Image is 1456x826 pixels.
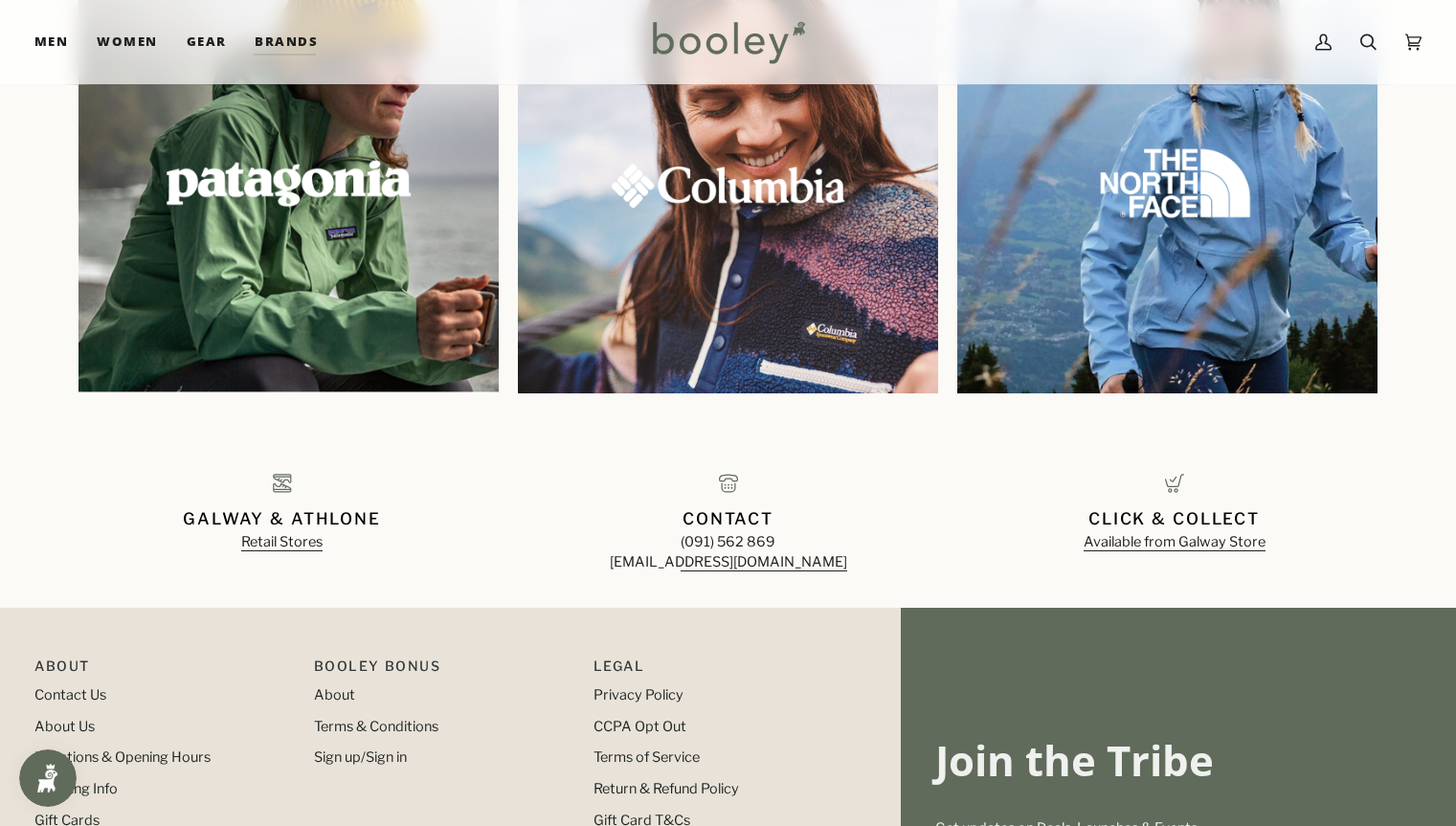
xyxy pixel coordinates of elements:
p: Galway & Athlone [69,507,496,532]
p: Pipeline_Footer Sub [594,656,854,685]
p: Click & Collect [961,507,1388,532]
a: Return & Refund Policy [594,780,739,797]
a: About Us [34,718,95,735]
a: Available from Galway Store [1084,533,1266,550]
p: Booley Bonus [314,656,574,685]
a: Terms & Conditions [314,718,438,735]
a: About [314,686,355,703]
a: Locations & Opening Hours [34,748,211,766]
a: Contact Us [34,686,106,703]
img: Booley [644,14,812,70]
a: Privacy Policy [594,686,683,703]
p: Contact [515,507,942,532]
a: (091) 562 869[EMAIL_ADDRESS][DOMAIN_NAME] [610,533,847,571]
span: Gear [187,33,227,52]
p: Pipeline_Footer Main [34,656,295,685]
span: Women [97,33,157,52]
a: Retail Stores [241,533,323,550]
a: CCPA Opt Out [594,718,686,735]
a: Sign up/Sign in [314,748,407,766]
iframe: Button to open loyalty program pop-up [19,749,77,807]
a: Terms of Service [594,748,700,766]
span: Men [34,33,68,52]
h3: Join the Tribe [935,734,1422,787]
span: Brands [255,33,318,52]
